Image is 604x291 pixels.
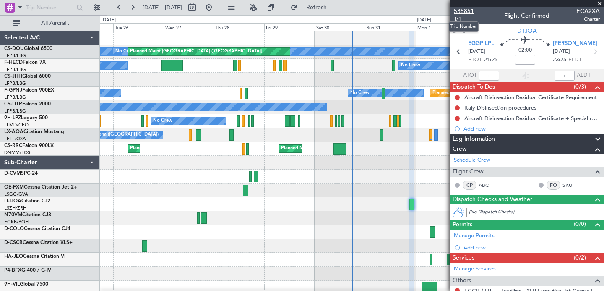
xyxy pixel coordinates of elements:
span: [DATE] [553,47,570,56]
div: No Crew [115,45,135,58]
a: N70VMCitation CJ3 [4,212,51,218]
a: F-GPNJFalcon 900EX [4,88,54,93]
div: No Crew Barcelona ([GEOGRAPHIC_DATA]) [65,128,159,141]
a: LFMD/CEQ [4,122,29,128]
button: Refresh [286,1,337,14]
span: CS-RRC [4,143,22,148]
div: FO [547,181,560,190]
span: N70VM [4,212,22,218]
div: [DATE] [417,17,431,24]
a: LELL/QSA [4,136,26,142]
span: D-CSCB [4,240,23,245]
span: CS-JHH [4,74,22,79]
div: Aircraft Disinsection Residual Certificate Requirement [464,94,597,101]
a: HA-JEOCessna Citation VI [4,254,65,259]
span: Charter [576,16,600,23]
button: All Aircraft [9,16,91,30]
div: Wed 27 [164,23,214,31]
a: D-IJOACitation CJ2 [4,199,50,204]
span: ECA2XA [576,7,600,16]
span: Crew [453,144,467,154]
span: Others [453,276,471,286]
div: Planned Maint [GEOGRAPHIC_DATA] ([GEOGRAPHIC_DATA]) [130,45,262,58]
a: CS-DOUGlobal 6500 [4,46,52,51]
a: LSZH/ZRH [4,205,26,211]
div: Add new [463,244,600,251]
span: 02:00 [518,46,532,55]
span: EGGP LPL [468,39,494,48]
div: No Crew [350,87,370,100]
div: (No Dispatch Checks) [469,209,604,218]
span: [PERSON_NAME] [553,39,597,48]
a: LFPB/LBG [4,66,26,73]
div: Italy Disinsection procedures [464,104,536,111]
span: Permits [453,220,472,230]
span: 21:25 [484,56,497,64]
span: CS-DOU [4,46,24,51]
div: Tue 26 [113,23,164,31]
span: D-IJOA [4,199,21,204]
span: [DATE] [468,47,485,56]
span: 9H-VIL [4,282,20,287]
div: Add new [463,125,600,132]
a: 9H-VILGlobal 7500 [4,282,48,287]
span: LX-AOA [4,129,23,134]
span: [DATE] - [DATE] [143,4,182,11]
span: Services [453,253,474,263]
a: CS-DTRFalcon 2000 [4,102,51,107]
span: All Aircraft [22,20,89,26]
span: Refresh [299,5,334,10]
span: ELDT [568,56,582,64]
span: Leg Information [453,134,495,144]
a: OE-FXMCessna Citation Jet 2+ [4,185,77,190]
div: Aircraft Disinsection Residual Certificate + Special request [464,115,600,122]
div: Sun 31 [365,23,415,31]
a: CS-RRCFalcon 900LX [4,143,54,148]
a: LFPB/LBG [4,94,26,100]
a: P4-BFXG-400 / G-IV [4,268,51,273]
div: Planned Maint [GEOGRAPHIC_DATA] ([GEOGRAPHIC_DATA]) [432,87,565,100]
a: D-COLOCessna Citation CJ4 [4,226,70,231]
span: D-COLO [4,226,24,231]
a: 9H-LPZLegacy 500 [4,115,48,121]
span: (0/0) [574,220,586,228]
input: Trip Number [26,1,74,14]
span: HA-JEO [4,254,23,259]
div: Trip Number [449,21,479,32]
div: Planned Maint [GEOGRAPHIC_DATA] ([GEOGRAPHIC_DATA]) [130,142,262,155]
div: Sat 30 [315,23,365,31]
span: D-CVMS [4,171,24,176]
a: CS-JHHGlobal 6000 [4,74,51,79]
a: LSGG/GVA [4,191,28,197]
div: CP [463,181,476,190]
a: LFPB/LBG [4,80,26,87]
div: No Crew [401,59,420,72]
div: Fri 29 [264,23,315,31]
a: SKU [562,181,581,189]
input: --:-- [479,71,499,81]
a: LFPB/LBG [4,108,26,114]
span: P4-BFX [4,268,21,273]
a: ABO [479,181,497,189]
a: D-CSCBCessna Citation XLS+ [4,240,73,245]
a: Schedule Crew [454,156,490,165]
span: Flight Crew [453,167,484,177]
span: (0/2) [574,253,586,262]
span: 535851 [454,7,474,16]
a: D-CVMSPC-24 [4,171,38,176]
a: Manage Permits [454,232,495,240]
span: CS-DTR [4,102,22,107]
span: D-IJOA [517,26,537,35]
span: F-HECD [4,60,23,65]
span: ATOT [463,71,477,80]
span: Dispatch Checks and Weather [453,195,532,204]
a: DNMM/LOS [4,149,30,156]
a: F-HECDFalcon 7X [4,60,46,65]
span: Dispatch To-Dos [453,82,495,92]
div: Thu 28 [214,23,264,31]
div: [DATE] [102,17,116,24]
div: No Crew [153,115,172,127]
span: 9H-LPZ [4,115,21,121]
span: (0/3) [574,82,586,91]
div: Planned Maint [GEOGRAPHIC_DATA] ([GEOGRAPHIC_DATA]) [281,142,413,155]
